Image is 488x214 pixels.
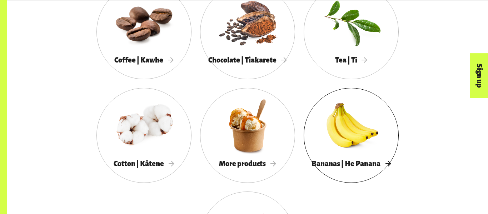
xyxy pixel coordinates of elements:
a: More products [200,88,295,183]
span: More products [219,160,276,168]
a: Bananas | He Panana [304,88,399,183]
a: Cotton | Kātene [96,88,191,183]
span: Tea | Tī [335,56,368,64]
span: Cotton | Kātene [114,160,174,168]
span: Chocolate | Tiakarete [208,56,287,64]
span: Bananas | He Panana [312,160,391,168]
span: Coffee | Kawhe [114,56,174,64]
